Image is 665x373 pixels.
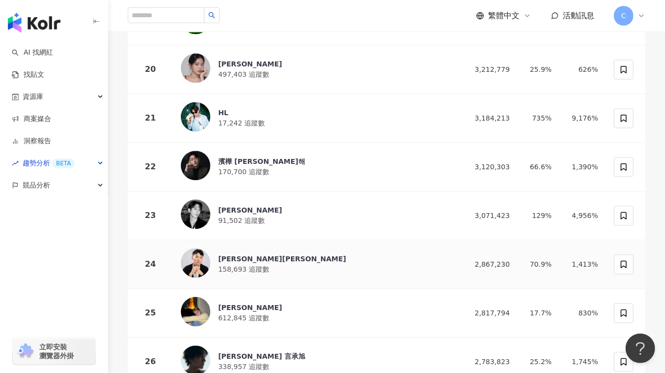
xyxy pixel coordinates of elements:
span: 170,700 追蹤數 [218,168,269,176]
span: 17,242 追蹤數 [218,119,265,127]
img: KOL Avatar [181,53,210,83]
div: 830% [568,308,598,318]
div: [PERSON_NAME] [218,205,282,215]
div: 20 [136,63,165,75]
div: 2,817,794 [466,308,510,318]
span: 活動訊息 [563,11,594,20]
div: 626% [568,64,598,75]
a: searchAI 找網紅 [12,48,53,58]
iframe: Help Scout Beacon - Open [626,334,655,363]
div: 129% [525,210,551,221]
img: KOL Avatar [181,297,210,326]
div: 70.9% [525,259,551,270]
span: 競品分析 [23,174,50,196]
div: [PERSON_NAME] [218,59,282,69]
span: 158,693 追蹤數 [218,265,269,273]
div: 23 [136,209,165,221]
img: logo [8,13,60,32]
div: 2,867,230 [466,259,510,270]
div: 3,184,213 [466,113,510,124]
div: 26 [136,355,165,368]
span: C [621,10,626,21]
img: KOL Avatar [181,199,210,229]
div: 25.2% [525,356,551,367]
a: KOL AvatarHL17,242 追蹤數 [181,102,451,134]
div: [PERSON_NAME] 言承旭 [218,351,305,361]
a: KOL Avatar[PERSON_NAME]91,502 追蹤數 [181,199,451,232]
div: 24 [136,258,165,270]
a: KOL Avatar濱樺 [PERSON_NAME]해170,700 追蹤數 [181,151,451,183]
a: 找貼文 [12,70,44,80]
span: 繁體中文 [488,10,520,21]
a: KOL Avatar[PERSON_NAME]497,403 追蹤數 [181,53,451,86]
span: search [208,12,215,19]
a: KOL Avatar[PERSON_NAME]612,845 追蹤數 [181,297,451,329]
div: 25.9% [525,64,551,75]
a: 洞察報告 [12,136,51,146]
span: 612,845 追蹤數 [218,314,269,322]
span: 趨勢分析 [23,152,75,174]
div: HL [218,108,265,118]
div: [PERSON_NAME][PERSON_NAME] [218,254,346,264]
a: chrome extension立即安裝 瀏覽器外掛 [13,338,95,365]
div: 2,783,823 [466,356,510,367]
div: 735% [525,113,551,124]
span: rise [12,160,19,167]
span: 91,502 追蹤數 [218,217,265,224]
div: BETA [52,158,75,168]
div: 4,956% [568,210,598,221]
div: 1,413% [568,259,598,270]
img: KOL Avatar [181,151,210,180]
img: KOL Avatar [181,248,210,278]
span: 497,403 追蹤數 [218,70,269,78]
div: 濱樺 [PERSON_NAME]해 [218,156,305,166]
div: 3,071,423 [466,210,510,221]
a: KOL Avatar[PERSON_NAME][PERSON_NAME]158,693 追蹤數 [181,248,451,280]
img: KOL Avatar [181,102,210,131]
div: 3,212,779 [466,64,510,75]
span: 資源庫 [23,86,43,108]
a: 商案媒合 [12,114,51,124]
div: [PERSON_NAME] [218,303,282,312]
span: 立即安裝 瀏覽器外掛 [39,342,74,360]
img: chrome extension [16,343,35,359]
div: 17.7% [525,308,551,318]
div: 22 [136,160,165,173]
div: 1,390% [568,161,598,172]
span: 338,957 追蹤數 [218,363,269,371]
div: 66.6% [525,161,551,172]
div: 1,745% [568,356,598,367]
div: 9,176% [568,113,598,124]
div: 3,120,303 [466,161,510,172]
div: 21 [136,112,165,124]
div: 25 [136,307,165,319]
